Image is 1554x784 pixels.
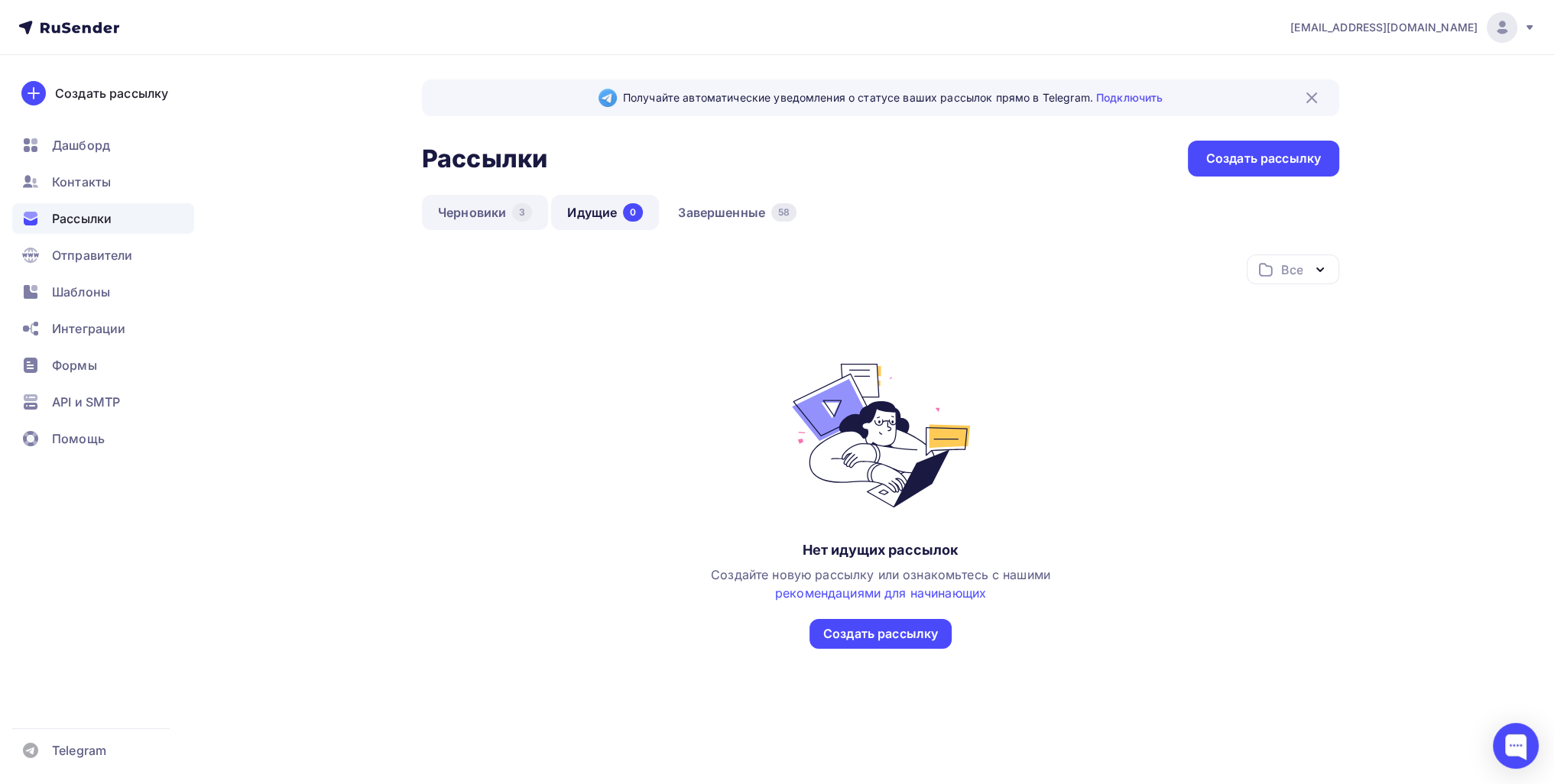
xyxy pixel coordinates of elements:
[52,356,97,374] span: Формы
[823,625,938,643] div: Создать рассылку
[52,246,133,264] span: Отправители
[771,203,796,222] div: 58
[1247,254,1339,284] button: Все
[1206,150,1321,167] div: Создать рассылку
[52,393,120,411] span: API и SMTP
[55,84,168,102] div: Создать рассылку
[662,195,813,230] a: Завершенные58
[52,283,110,301] span: Шаблоны
[52,741,106,760] span: Telegram
[1096,91,1163,104] a: Подключить
[623,203,643,222] div: 0
[711,567,1050,601] span: Создайте новую рассылку или ознакомьтесь с нашими
[12,130,194,160] a: Дашборд
[551,195,659,230] a: Идущие0
[12,240,194,271] a: Отправители
[1290,12,1536,43] a: [EMAIL_ADDRESS][DOMAIN_NAME]
[1281,261,1303,279] div: Все
[52,319,125,338] span: Интеграции
[12,350,194,381] a: Формы
[512,203,532,222] div: 3
[422,144,547,174] h2: Рассылки
[52,173,111,191] span: Контакты
[599,89,617,107] img: Telegram
[623,90,1163,105] span: Получайте автоматические уведомления о статусе ваших рассылок прямо в Telegram.
[422,195,548,230] a: Черновики3
[52,429,105,448] span: Помощь
[12,167,194,197] a: Контакты
[52,209,112,228] span: Рассылки
[1290,20,1478,35] span: [EMAIL_ADDRESS][DOMAIN_NAME]
[12,277,194,307] a: Шаблоны
[52,136,110,154] span: Дашборд
[775,585,986,601] a: рекомендациями для начинающих
[803,541,959,559] div: Нет идущих рассылок
[12,203,194,234] a: Рассылки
